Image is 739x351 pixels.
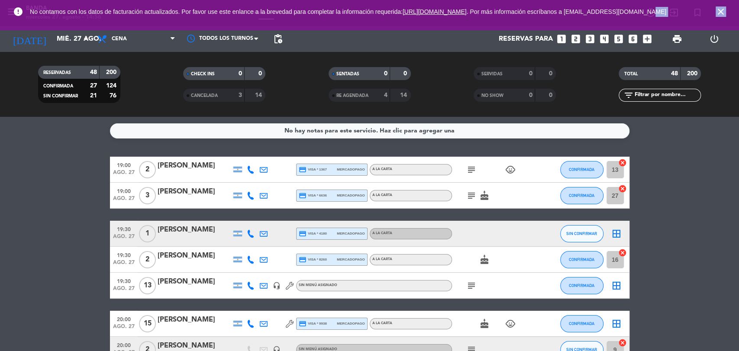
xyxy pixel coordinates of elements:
i: filter_list [623,90,633,100]
span: 19:00 [113,160,135,170]
div: [PERSON_NAME] [158,224,231,235]
i: border_all [611,280,622,291]
span: CANCELADA [191,93,218,98]
i: looks_4 [599,33,610,45]
span: CONFIRMADA [569,193,594,198]
i: child_care [505,164,516,175]
button: CONFIRMADA [560,161,603,178]
button: CONFIRMADA [560,277,603,294]
div: [PERSON_NAME] [158,276,231,287]
i: power_settings_new [709,34,719,44]
span: ago. 27 [113,170,135,180]
span: Cena [112,36,127,42]
i: looks_3 [584,33,596,45]
strong: 200 [106,69,118,75]
span: print [672,34,682,44]
span: SENTADAS [336,72,359,76]
span: RESERVADAS [43,71,71,75]
i: cancel [618,248,627,257]
i: cancel [618,158,627,167]
strong: 0 [239,71,242,77]
i: border_all [611,229,622,239]
span: mercadopago [337,321,365,326]
strong: 48 [90,69,97,75]
div: LOG OUT [696,26,733,52]
span: NO SHOW [481,93,503,98]
span: CONFIRMADA [569,167,594,172]
span: visa * 9938 [299,320,327,328]
strong: 0 [549,92,554,98]
span: 20:00 [113,340,135,350]
div: [PERSON_NAME] [158,160,231,171]
i: credit_card [299,230,307,238]
a: [URL][DOMAIN_NAME] [403,8,467,15]
strong: 4 [384,92,387,98]
strong: 0 [258,71,264,77]
span: A LA CARTA [372,167,392,171]
span: 19:30 [113,276,135,286]
span: No contamos con los datos de facturación actualizados. Por favor use este enlance a la brevedad p... [30,8,666,15]
a: . Por más información escríbanos a [EMAIL_ADDRESS][DOMAIN_NAME] [467,8,666,15]
span: 1 [139,225,156,242]
span: 2 [139,161,156,178]
strong: 48 [671,71,678,77]
i: looks_two [570,33,581,45]
strong: 124 [106,83,118,89]
div: [PERSON_NAME] [158,314,231,325]
span: 19:30 [113,224,135,234]
i: cake [479,319,490,329]
span: ago. 27 [113,260,135,270]
span: Reservas para [499,35,553,43]
i: cancel [618,184,627,193]
button: CONFIRMADA [560,251,603,268]
span: SIN CONFIRMAR [43,94,78,98]
i: close [716,6,726,17]
strong: 0 [529,71,532,77]
span: A LA CARTA [372,258,392,261]
div: [PERSON_NAME] [158,250,231,261]
span: 3 [139,187,156,204]
i: looks_5 [613,33,624,45]
span: 15 [139,315,156,332]
span: ago. 27 [113,324,135,334]
span: visa * 1367 [299,166,327,174]
span: A LA CARTA [372,193,392,197]
span: 13 [139,277,156,294]
i: subject [466,164,477,175]
span: CONFIRMADA [569,257,594,262]
i: arrow_drop_down [81,34,91,44]
span: SERVIDAS [481,72,503,76]
span: 19:00 [113,186,135,196]
strong: 0 [384,71,387,77]
i: credit_card [299,166,307,174]
span: CHECK INS [191,72,215,76]
strong: 27 [90,83,97,89]
i: headset_mic [273,282,281,290]
i: looks_one [556,33,567,45]
i: credit_card [299,256,307,264]
span: mercadopago [337,231,365,236]
i: cake [479,190,490,201]
span: pending_actions [273,34,283,44]
i: cake [479,254,490,265]
span: visa * 6636 [299,192,327,200]
strong: 14 [255,92,264,98]
span: ago. 27 [113,286,135,296]
strong: 14 [400,92,409,98]
strong: 3 [239,92,242,98]
span: 19:30 [113,250,135,260]
strong: 76 [110,93,118,99]
i: error [13,6,23,17]
strong: 0 [549,71,554,77]
i: cancel [618,338,627,347]
div: No hay notas para este servicio. Haz clic para agregar una [284,126,455,136]
span: 2 [139,251,156,268]
span: mercadopago [337,257,365,262]
span: CONFIRMADA [43,84,73,88]
i: border_all [611,319,622,329]
i: credit_card [299,320,307,328]
span: CONFIRMADA [569,321,594,326]
strong: 0 [403,71,409,77]
button: SIN CONFIRMAR [560,225,603,242]
span: RE AGENDADA [336,93,368,98]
